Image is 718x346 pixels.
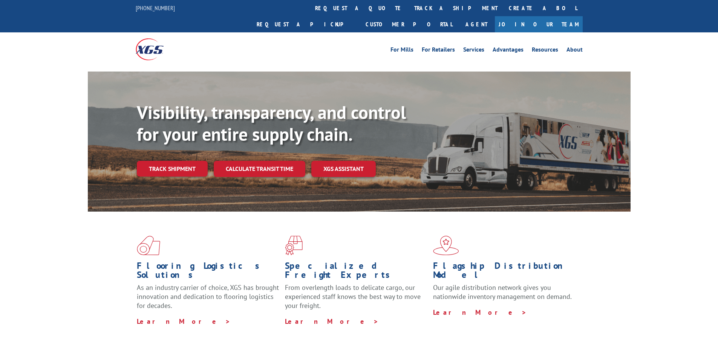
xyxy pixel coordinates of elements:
a: Learn More > [137,317,231,326]
b: Visibility, transparency, and control for your entire supply chain. [137,101,406,146]
a: Resources [532,47,558,55]
a: [PHONE_NUMBER] [136,4,175,12]
span: Our agile distribution network gives you nationwide inventory management on demand. [433,283,572,301]
span: As an industry carrier of choice, XGS has brought innovation and dedication to flooring logistics... [137,283,279,310]
img: xgs-icon-flagship-distribution-model-red [433,236,459,255]
h1: Flooring Logistics Solutions [137,261,279,283]
a: Calculate transit time [214,161,305,177]
p: From overlength loads to delicate cargo, our experienced staff knows the best way to move your fr... [285,283,427,317]
h1: Specialized Freight Experts [285,261,427,283]
a: Track shipment [137,161,208,177]
a: Join Our Team [495,16,583,32]
img: xgs-icon-total-supply-chain-intelligence-red [137,236,160,255]
a: Learn More > [285,317,379,326]
a: For Retailers [422,47,455,55]
a: Agent [458,16,495,32]
img: xgs-icon-focused-on-flooring-red [285,236,303,255]
a: For Mills [390,47,413,55]
a: Services [463,47,484,55]
a: Request a pickup [251,16,360,32]
a: About [566,47,583,55]
a: Customer Portal [360,16,458,32]
a: Advantages [493,47,524,55]
a: XGS ASSISTANT [311,161,376,177]
h1: Flagship Distribution Model [433,261,576,283]
a: Learn More > [433,308,527,317]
